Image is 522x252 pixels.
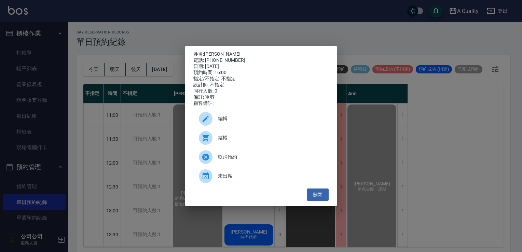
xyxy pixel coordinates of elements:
div: 同行人數: 0 [193,88,329,94]
span: 未出席 [218,172,323,180]
a: 結帳 [193,128,329,148]
p: 姓名: [193,51,329,57]
div: 電話: [PHONE_NUMBER] [193,57,329,64]
div: 設計師: 不指定 [193,82,329,88]
div: 取消預約 [193,148,329,167]
span: 編輯 [218,115,323,122]
span: 結帳 [218,134,323,141]
div: 編輯 [193,109,329,128]
a: [PERSON_NAME] [204,51,241,57]
div: 顧客備註: [193,100,329,107]
div: 備註: 單剪 [193,94,329,100]
button: 關閉 [307,188,329,201]
div: 日期: [DATE] [193,64,329,70]
span: 取消預約 [218,153,323,160]
div: 指定/不指定: 不指定 [193,76,329,82]
div: 未出席 [193,167,329,186]
div: 預約時間: 16:00 [193,70,329,76]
